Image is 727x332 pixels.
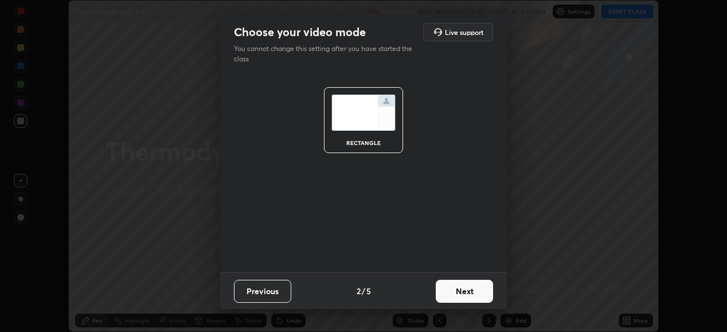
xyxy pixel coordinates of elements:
[234,44,420,64] p: You cannot change this setting after you have started the class
[366,285,371,297] h4: 5
[331,95,396,131] img: normalScreenIcon.ae25ed63.svg
[234,25,366,40] h2: Choose your video mode
[357,285,361,297] h4: 2
[234,280,291,303] button: Previous
[445,29,483,36] h5: Live support
[436,280,493,303] button: Next
[362,285,365,297] h4: /
[341,140,386,146] div: rectangle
